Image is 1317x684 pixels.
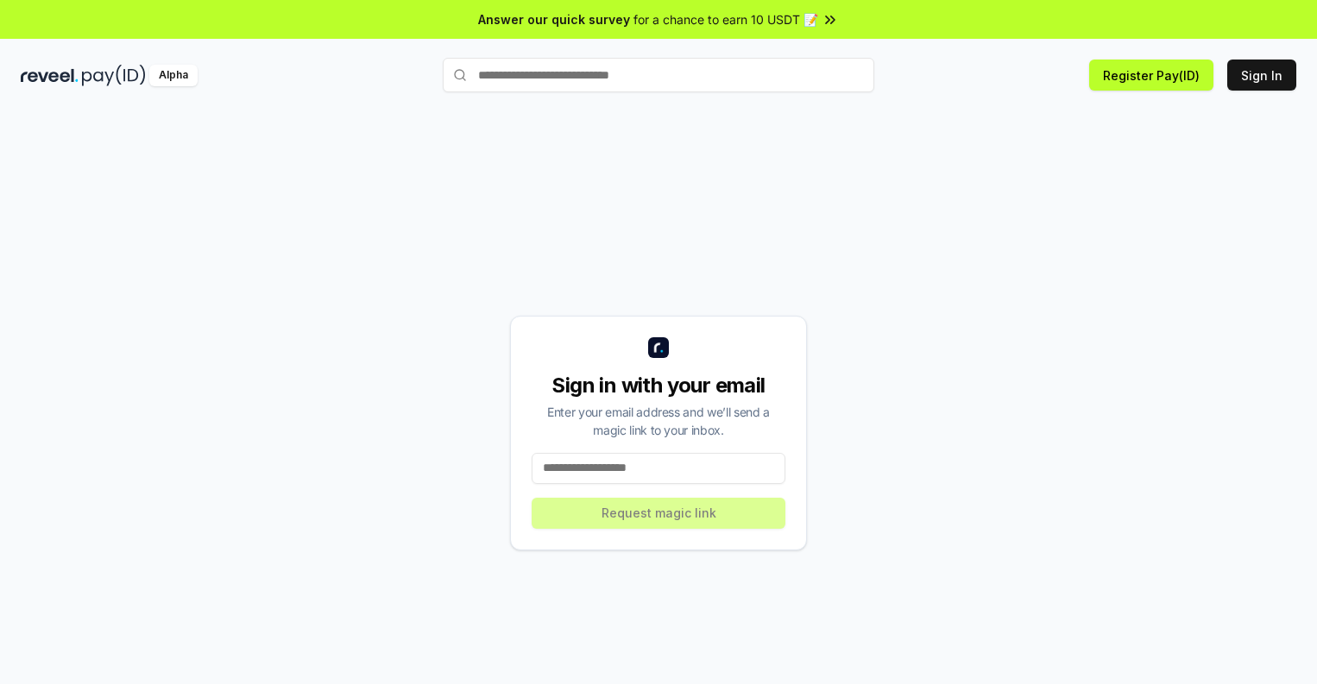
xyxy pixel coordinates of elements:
span: for a chance to earn 10 USDT 📝 [633,10,818,28]
div: Enter your email address and we’ll send a magic link to your inbox. [532,403,785,439]
span: Answer our quick survey [478,10,630,28]
div: Sign in with your email [532,372,785,399]
img: pay_id [82,65,146,86]
div: Alpha [149,65,198,86]
img: logo_small [648,337,669,358]
button: Sign In [1227,60,1296,91]
img: reveel_dark [21,65,79,86]
button: Register Pay(ID) [1089,60,1213,91]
